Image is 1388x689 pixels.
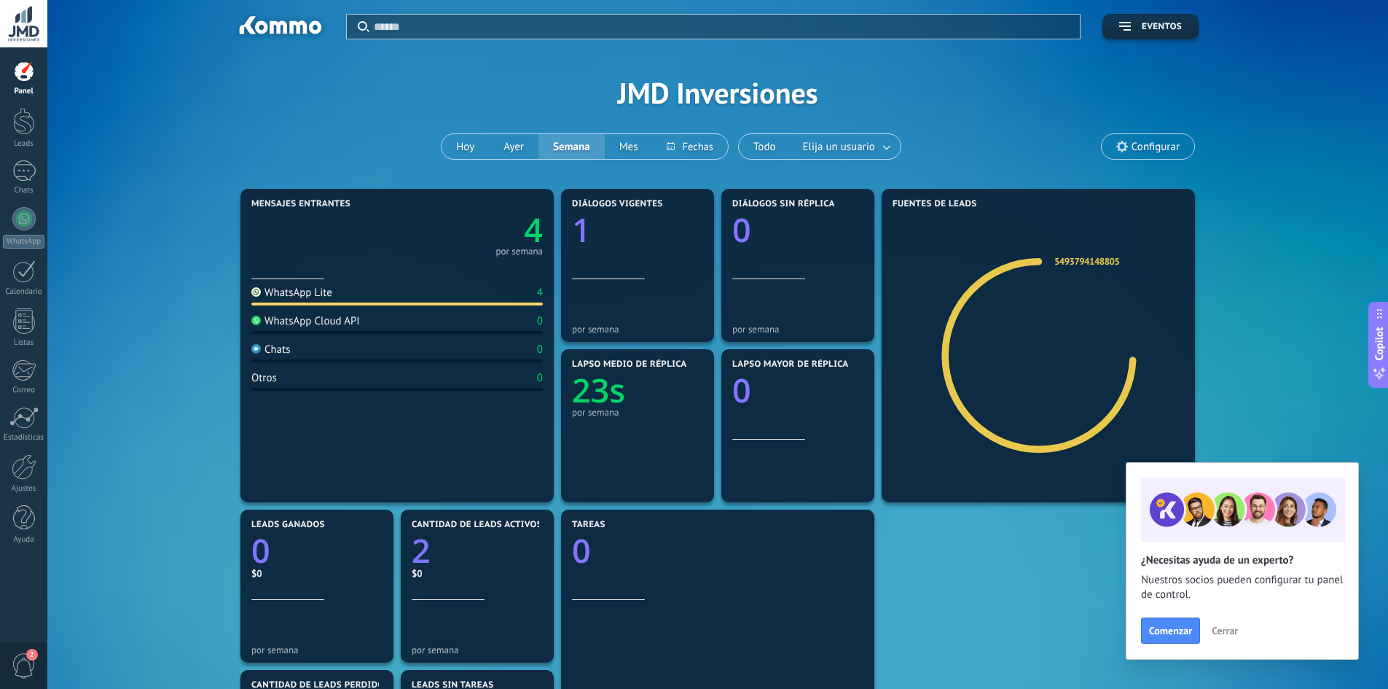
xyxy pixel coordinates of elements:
[397,208,543,252] a: 4
[3,433,45,443] div: Estadísticas
[732,199,835,209] span: Diálogos sin réplica
[251,314,360,328] div: WhatsApp Cloud API
[732,324,863,335] div: por semana
[1141,573,1344,602] span: Nuestros socios pueden configurar tu panel de control.
[3,535,45,545] div: Ayuda
[572,529,863,573] a: 0
[251,645,383,655] div: por semana
[412,645,543,655] div: por semana
[251,316,261,325] img: WhatsApp Cloud API
[3,386,45,395] div: Correo
[652,134,727,159] button: Fechas
[251,286,332,300] div: WhatsApp Lite
[893,199,977,209] span: Fuentes de leads
[442,134,489,159] button: Hoy
[732,368,751,413] text: 0
[26,649,38,661] span: 2
[412,520,542,530] span: Cantidad de leads activos
[1372,327,1387,360] span: Copilot
[1141,553,1344,567] h2: ¿Necesitas ayuda de un experto?
[3,87,45,96] div: Panel
[3,338,45,348] div: Listas
[1102,14,1199,39] button: Eventos
[572,199,663,209] span: Diálogos vigentes
[537,343,543,357] div: 0
[3,139,45,149] div: Leads
[251,520,325,530] span: Leads ganados
[3,484,45,494] div: Ajustes
[537,286,543,300] div: 4
[251,199,350,209] span: Mensajes entrantes
[537,371,543,385] div: 0
[732,359,848,370] span: Lapso mayor de réplica
[3,186,45,195] div: Chats
[538,134,605,159] button: Semana
[605,134,653,159] button: Mes
[251,567,383,580] div: $0
[495,248,543,255] div: por semana
[489,134,538,159] button: Ayer
[800,137,878,157] span: Elija un usuario
[412,567,543,580] div: $0
[572,520,605,530] span: Tareas
[3,287,45,297] div: Calendario
[3,235,44,249] div: WhatsApp
[572,208,591,252] text: 1
[572,407,703,418] div: por semana
[1142,22,1182,32] span: Eventos
[572,359,687,370] span: Lapso medio de réplica
[739,134,791,159] button: Todo
[1212,626,1238,636] span: Cerrar
[412,529,543,573] a: 2
[572,529,591,573] text: 0
[572,368,625,413] text: 23s
[251,371,277,385] div: Otros
[732,208,751,252] text: 0
[1149,626,1192,636] span: Comenzar
[791,134,901,159] button: Elija un usuario
[412,529,431,573] text: 2
[251,343,291,357] div: Chats
[251,529,270,573] text: 0
[251,344,261,354] img: Chats
[572,324,703,335] div: por semana
[251,529,383,573] a: 0
[251,287,261,297] img: WhatsApp Lite
[1141,618,1200,644] button: Comenzar
[524,208,543,252] text: 4
[1054,255,1119,268] a: 5493794148805
[1205,620,1244,642] button: Cerrar
[1132,141,1180,153] span: Configurar
[537,314,543,328] div: 0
